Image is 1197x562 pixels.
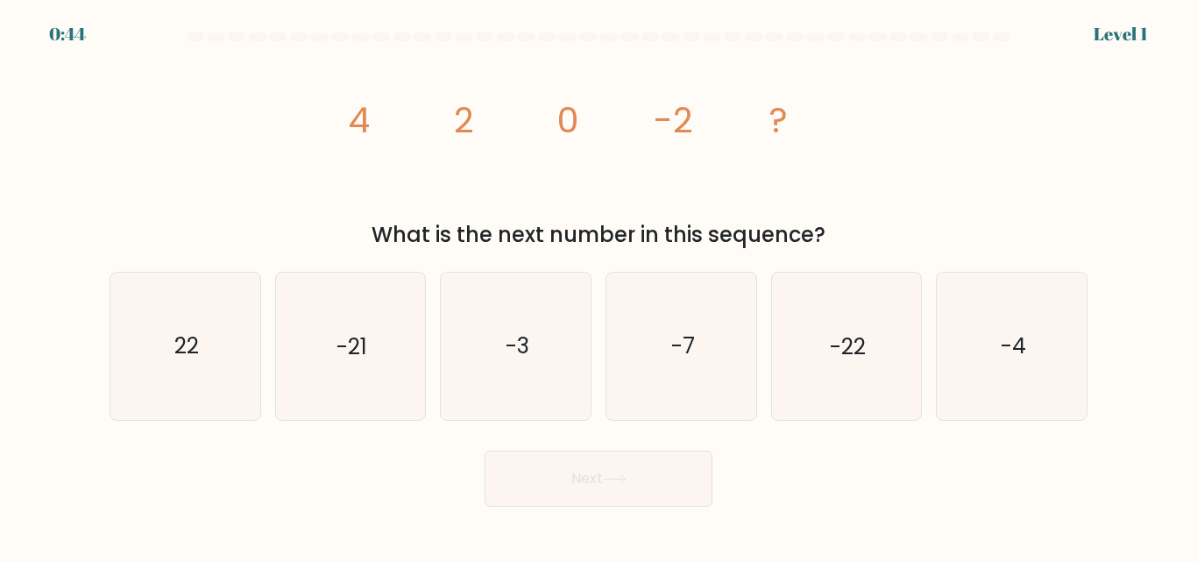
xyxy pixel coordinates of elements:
text: -4 [1001,331,1026,362]
text: -21 [336,331,367,362]
div: Level 1 [1094,21,1148,47]
text: -22 [830,331,866,362]
div: 0:44 [49,21,86,47]
div: What is the next number in this sequence? [120,219,1077,251]
tspan: 0 [558,96,580,145]
tspan: 4 [348,96,370,145]
text: 22 [174,331,199,362]
tspan: 2 [454,96,474,145]
tspan: -2 [655,96,694,145]
button: Next [485,451,712,507]
text: -7 [670,331,694,362]
tspan: ? [770,96,789,145]
text: -3 [506,331,529,362]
